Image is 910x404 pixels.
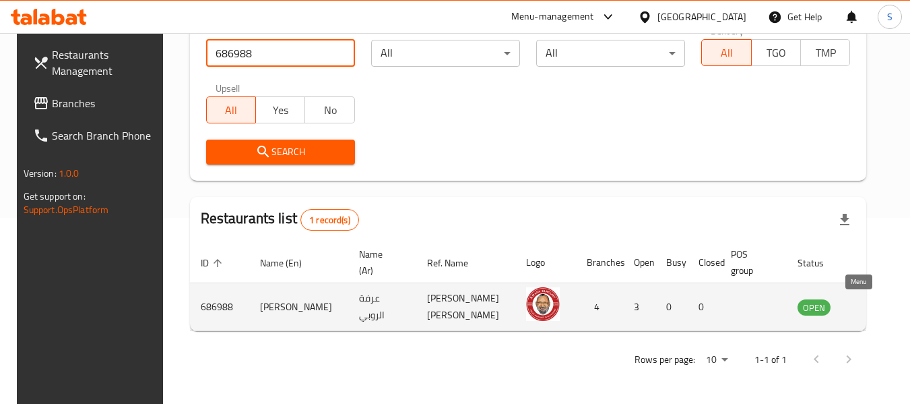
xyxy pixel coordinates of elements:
th: Logo [515,242,576,283]
span: Get support on: [24,187,86,205]
table: enhanced table [190,242,904,331]
div: All [371,40,520,67]
h2: Restaurants list [201,208,359,231]
a: Branches [22,87,169,119]
span: Version: [24,165,57,182]
span: POS group [731,246,771,279]
div: Total records count [300,209,359,231]
td: عرفة الروبي [348,283,416,331]
th: Branches [576,242,623,283]
button: Yes [255,96,305,123]
span: 1.0.0 [59,165,79,182]
span: Search Branch Phone [52,127,158,144]
td: 0 [688,283,720,331]
div: Rows per page: [701,350,733,370]
td: 3 [623,283,655,331]
a: Restaurants Management [22,38,169,87]
a: Support.OpsPlatform [24,201,109,219]
label: Upsell [216,83,240,92]
div: [GEOGRAPHIC_DATA] [657,9,746,24]
td: [PERSON_NAME] [PERSON_NAME] [416,283,515,331]
span: All [707,43,746,63]
label: Delivery [711,26,744,35]
button: Search [206,140,355,165]
span: S [887,9,892,24]
span: Status [798,255,841,271]
td: 686988 [190,283,249,331]
td: 0 [655,283,688,331]
span: TMP [806,43,845,63]
button: All [206,96,256,123]
button: TMP [800,39,850,66]
button: All [701,39,751,66]
span: All [212,100,251,120]
div: OPEN [798,299,831,316]
th: Open [623,242,655,283]
span: Restaurants Management [52,47,158,79]
span: 1 record(s) [301,214,358,227]
button: TGO [751,39,801,66]
span: Name (Ar) [359,246,400,279]
th: Action [857,242,904,283]
span: Search [217,144,344,161]
span: Ref. Name [427,255,486,271]
span: No [311,100,349,120]
a: Search Branch Phone [22,119,169,152]
span: Branches [52,95,158,111]
div: Export file [828,204,861,236]
p: Rows per page: [635,351,695,368]
span: Yes [261,100,300,120]
p: 1-1 of 1 [754,351,787,368]
th: Busy [655,242,688,283]
img: Arafa ELRouby [526,287,560,321]
span: Name (En) [260,255,319,271]
th: Closed [688,242,720,283]
td: 4 [576,283,623,331]
button: No [304,96,354,123]
span: OPEN [798,300,831,316]
div: All [536,40,685,67]
div: Menu-management [511,9,594,25]
input: Search for restaurant name or ID.. [206,40,355,67]
span: TGO [757,43,795,63]
span: ID [201,255,226,271]
td: [PERSON_NAME] [249,283,348,331]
